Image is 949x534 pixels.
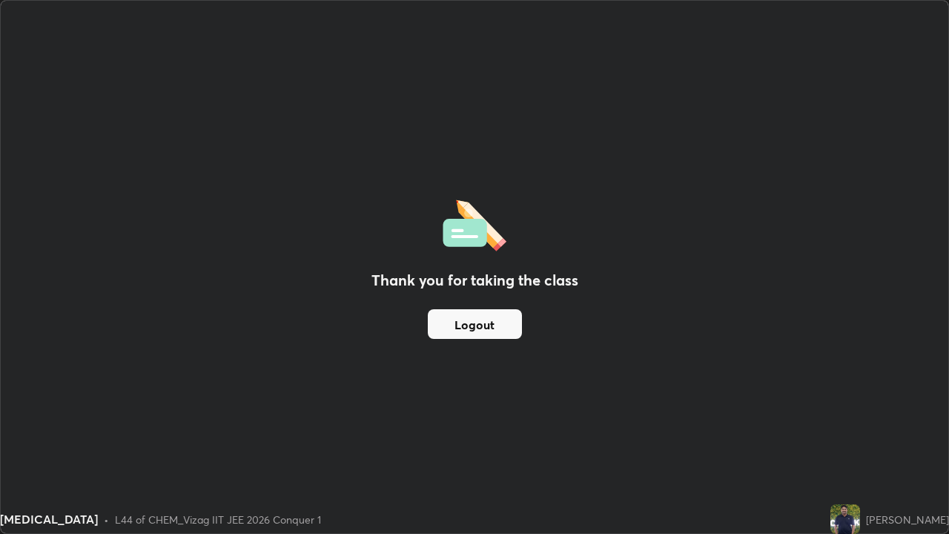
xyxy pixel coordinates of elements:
[443,195,506,251] img: offlineFeedback.1438e8b3.svg
[371,269,578,291] h2: Thank you for taking the class
[115,512,321,527] div: L44 of CHEM_Vizag IIT JEE 2026 Conquer 1
[866,512,949,527] div: [PERSON_NAME]
[428,309,522,339] button: Logout
[830,504,860,534] img: 62d1efffd37040b885fa3e8d7df1966b.jpg
[104,512,109,527] div: •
